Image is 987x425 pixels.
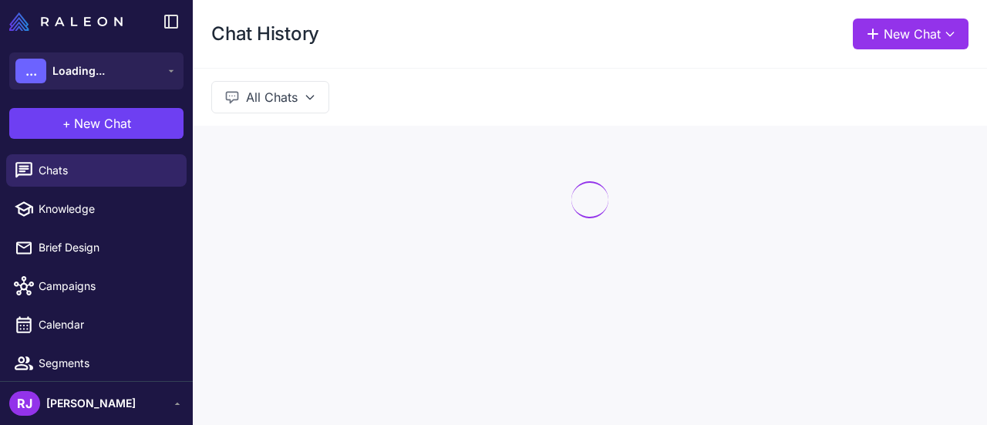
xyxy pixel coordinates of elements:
span: Calendar [39,316,174,333]
a: Knowledge [6,193,187,225]
span: [PERSON_NAME] [46,395,136,412]
span: + [62,114,71,133]
img: Raleon Logo [9,12,123,31]
a: Brief Design [6,231,187,264]
button: +New Chat [9,108,184,139]
span: New Chat [74,114,131,133]
span: Knowledge [39,201,174,218]
a: Raleon Logo [9,12,129,31]
span: Campaigns [39,278,174,295]
a: Segments [6,347,187,379]
a: Calendar [6,309,187,341]
span: Segments [39,355,174,372]
button: New Chat [853,19,968,49]
a: Chats [6,154,187,187]
h1: Chat History [211,22,319,46]
div: ... [15,59,46,83]
a: Campaigns [6,270,187,302]
div: RJ [9,391,40,416]
span: Chats [39,162,174,179]
button: All Chats [211,81,329,113]
span: Loading... [52,62,105,79]
button: ...Loading... [9,52,184,89]
span: Brief Design [39,239,174,256]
